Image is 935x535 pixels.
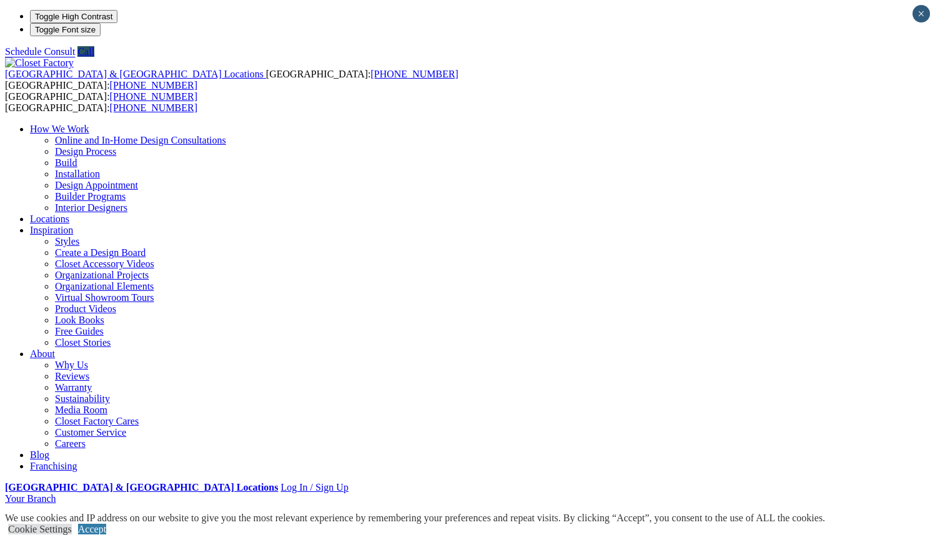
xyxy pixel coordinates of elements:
a: Organizational Projects [55,270,149,280]
a: Closet Stories [55,337,111,348]
a: Product Videos [55,303,116,314]
a: [GEOGRAPHIC_DATA] & [GEOGRAPHIC_DATA] Locations [5,482,278,493]
span: [GEOGRAPHIC_DATA]: [GEOGRAPHIC_DATA]: [5,91,197,113]
a: Build [55,157,77,168]
a: Virtual Showroom Tours [55,292,154,303]
span: [GEOGRAPHIC_DATA] & [GEOGRAPHIC_DATA] Locations [5,69,264,79]
a: Careers [55,438,86,449]
a: Installation [55,169,100,179]
a: Inspiration [30,225,73,235]
div: We use cookies and IP address on our website to give you the most relevant experience by remember... [5,513,825,524]
a: Call [77,46,94,57]
a: Look Books [55,315,104,325]
a: Why Us [55,360,88,370]
a: Franchising [30,461,77,471]
span: [GEOGRAPHIC_DATA]: [GEOGRAPHIC_DATA]: [5,69,458,91]
a: Blog [30,449,49,460]
button: Close [913,5,930,22]
a: Media Room [55,405,107,415]
span: Toggle High Contrast [35,12,112,21]
a: Closet Factory Cares [55,416,139,426]
button: Toggle High Contrast [30,10,117,23]
a: Closet Accessory Videos [55,258,154,269]
a: Online and In-Home Design Consultations [55,135,226,145]
a: Log In / Sign Up [280,482,348,493]
img: Closet Factory [5,57,74,69]
a: Styles [55,236,79,247]
span: Toggle Font size [35,25,96,34]
a: Schedule Consult [5,46,75,57]
a: Cookie Settings [8,524,72,534]
a: Reviews [55,371,89,381]
a: Organizational Elements [55,281,154,292]
a: Interior Designers [55,202,127,213]
a: [PHONE_NUMBER] [110,102,197,113]
a: [PHONE_NUMBER] [110,91,197,102]
a: Builder Programs [55,191,126,202]
a: Design Process [55,146,116,157]
button: Toggle Font size [30,23,101,36]
a: Accept [78,524,106,534]
a: Create a Design Board [55,247,146,258]
a: Locations [30,214,69,224]
a: Sustainability [55,393,110,404]
a: About [30,348,55,359]
a: Free Guides [55,326,104,336]
a: Your Branch [5,493,56,504]
a: How We Work [30,124,89,134]
a: Design Appointment [55,180,138,190]
a: Warranty [55,382,92,393]
a: Customer Service [55,427,126,438]
a: [GEOGRAPHIC_DATA] & [GEOGRAPHIC_DATA] Locations [5,69,266,79]
a: [PHONE_NUMBER] [110,80,197,91]
a: [PHONE_NUMBER] [370,69,458,79]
